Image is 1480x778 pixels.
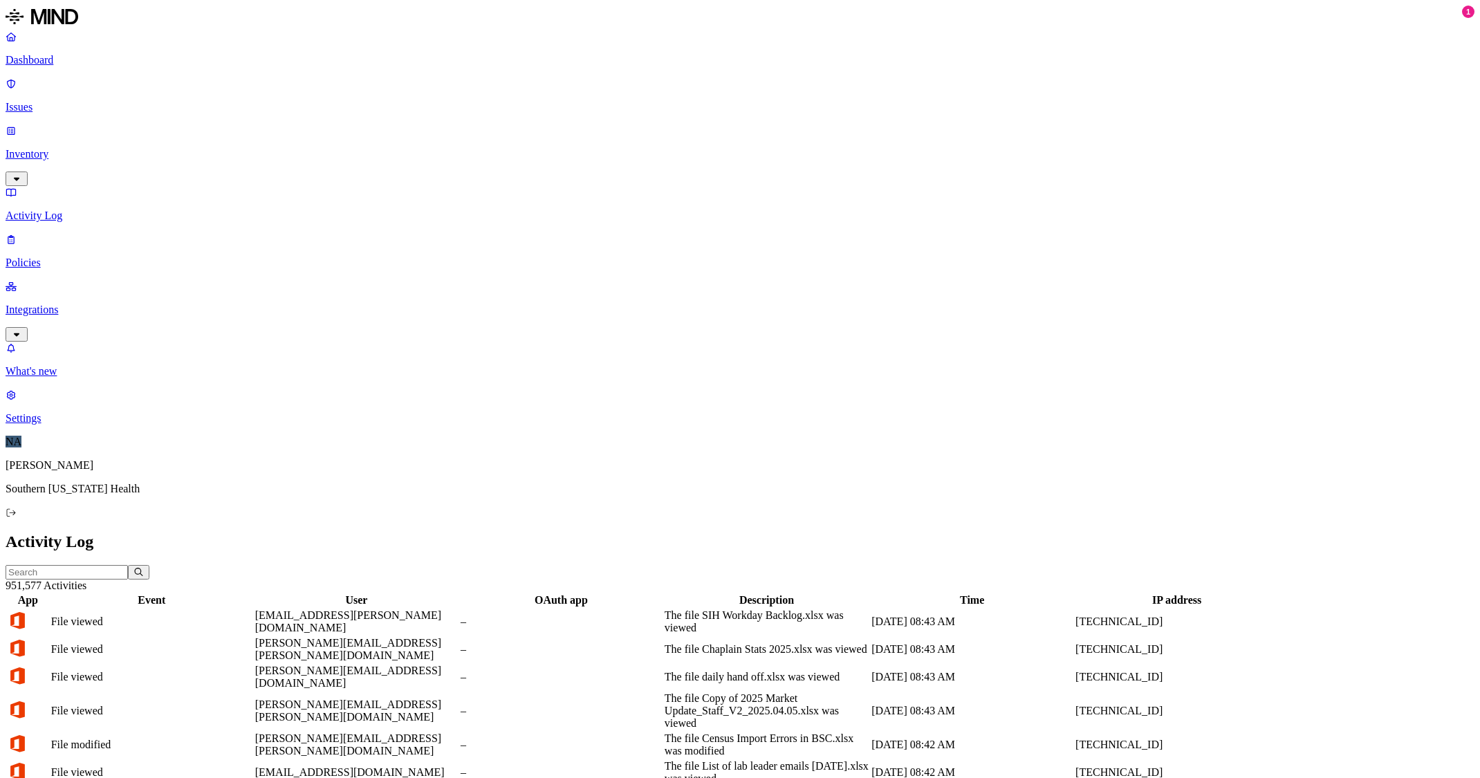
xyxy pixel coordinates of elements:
img: office-365.svg [8,734,27,753]
p: Policies [6,257,1474,269]
span: [PERSON_NAME][EMAIL_ADDRESS][PERSON_NAME][DOMAIN_NAME] [255,637,441,661]
div: OAuth app [461,594,662,606]
span: [PERSON_NAME][EMAIL_ADDRESS][PERSON_NAME][DOMAIN_NAME] [255,732,441,757]
span: [PERSON_NAME][EMAIL_ADDRESS][PERSON_NAME][DOMAIN_NAME] [255,698,441,723]
div: Description [665,594,869,606]
div: 1 [1462,6,1474,18]
span: [DATE] 08:43 AM [871,705,955,716]
span: [DATE] 08:43 AM [871,671,955,683]
span: 951,577 Activities [6,580,86,591]
a: What's new [6,342,1474,378]
p: Integrations [6,304,1474,316]
p: Dashboard [6,54,1474,66]
a: Dashboard [6,30,1474,66]
img: MIND [6,6,78,28]
a: MIND [6,6,1474,30]
a: Activity Log [6,186,1474,222]
div: The file SIH Workday Backlog.xlsx was viewed [665,609,869,634]
div: Time [871,594,1073,606]
span: [EMAIL_ADDRESS][DOMAIN_NAME] [255,766,445,778]
h2: Activity Log [6,532,1474,551]
img: office-365.svg [8,611,27,630]
div: [TECHNICAL_ID] [1075,705,1278,717]
a: Issues [6,77,1474,113]
img: office-365.svg [8,700,27,719]
div: Event [51,594,252,606]
span: [PERSON_NAME][EMAIL_ADDRESS][DOMAIN_NAME] [255,665,441,689]
span: – [461,671,466,683]
div: File modified [51,739,252,751]
a: Policies [6,233,1474,269]
div: User [255,594,458,606]
div: File viewed [51,643,252,656]
div: [TECHNICAL_ID] [1075,615,1278,628]
div: File viewed [51,671,252,683]
div: File viewed [51,705,252,717]
div: [TECHNICAL_ID] [1075,671,1278,683]
span: [EMAIL_ADDRESS][PERSON_NAME][DOMAIN_NAME] [255,609,441,633]
img: office-365.svg [8,666,27,685]
span: – [461,705,466,716]
div: The file Copy of 2025 Market Update_Staff_V2_2025.04.05.xlsx was viewed [665,692,869,730]
span: [DATE] 08:42 AM [871,739,955,750]
span: NA [6,436,21,447]
p: Issues [6,101,1474,113]
p: Southern [US_STATE] Health [6,483,1474,495]
a: Settings [6,389,1474,425]
span: [DATE] 08:43 AM [871,643,955,655]
a: Inventory [6,124,1474,184]
input: Search [6,565,128,580]
span: – [461,615,466,627]
div: App [8,594,48,606]
a: Integrations [6,280,1474,340]
span: – [461,643,466,655]
div: The file Chaplain Stats 2025.xlsx was viewed [665,643,869,656]
div: File viewed [51,615,252,628]
p: What's new [6,365,1474,378]
div: IP address [1075,594,1278,606]
div: The file daily hand off.xlsx was viewed [665,671,869,683]
p: Activity Log [6,210,1474,222]
p: Settings [6,412,1474,425]
img: office-365.svg [8,638,27,658]
span: [DATE] 08:43 AM [871,615,955,627]
span: – [461,739,466,750]
div: [TECHNICAL_ID] [1075,643,1278,656]
div: The file Census Import Errors in BSC.xlsx was modified [665,732,869,757]
span: – [461,766,466,778]
span: [DATE] 08:42 AM [871,766,955,778]
div: [TECHNICAL_ID] [1075,739,1278,751]
p: Inventory [6,148,1474,160]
